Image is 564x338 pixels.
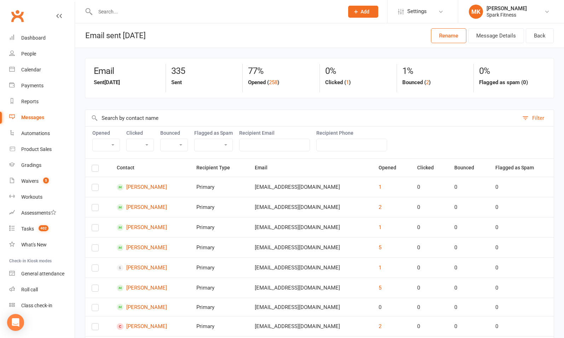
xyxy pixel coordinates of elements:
[196,184,242,190] div: Primary
[255,265,366,271] div: [EMAIL_ADDRESS][DOMAIN_NAME]
[9,266,75,282] a: General attendance kiosk mode
[487,12,527,18] div: Spark Fitness
[417,324,442,330] div: 0
[194,130,233,136] label: Flagged as Spam
[495,285,547,291] div: 0
[361,9,369,14] span: Add
[9,221,75,237] a: Tasks 402
[255,304,366,310] div: [EMAIL_ADDRESS][DOMAIN_NAME]
[196,324,242,330] div: Primary
[9,173,75,189] a: Waivers 5
[21,287,38,292] div: Roll call
[379,304,404,310] div: 0
[479,64,545,78] div: 0%
[417,304,442,310] div: 0
[411,159,448,177] th: Clicked
[248,64,314,78] div: 77%
[21,271,64,276] div: General attendance
[196,265,242,271] div: Primary
[407,4,427,19] span: Settings
[75,23,146,48] div: Email sent [DATE]
[454,285,483,291] div: 0
[21,210,56,216] div: Assessments
[248,79,279,86] strong: Opened ( )
[21,67,41,72] div: Calendar
[196,204,242,210] div: Primary
[110,159,190,177] th: Contact
[9,237,75,253] a: What's New
[379,223,381,232] button: 1
[269,78,277,87] button: 258
[495,324,547,330] div: 0
[495,245,547,251] div: 0
[417,265,442,271] div: 0
[454,245,483,251] div: 0
[196,245,242,251] div: Primary
[117,285,184,291] a: [PERSON_NAME]
[9,62,75,78] a: Calendar
[9,30,75,46] a: Dashboard
[9,157,75,173] a: Gradings
[9,298,75,314] a: Class kiosk mode
[468,28,524,43] button: Message Details
[454,304,483,310] div: 0
[21,115,44,120] div: Messages
[454,324,483,330] div: 0
[519,110,554,126] button: Filter
[117,244,184,251] a: [PERSON_NAME]
[417,184,442,190] div: 0
[495,265,547,271] div: 0
[21,83,44,88] div: Payments
[196,304,242,310] div: Primary
[171,64,237,78] div: 335
[160,130,188,136] label: Bounced
[431,28,466,43] button: Rename
[196,225,242,231] div: Primary
[255,285,366,291] div: [EMAIL_ADDRESS][DOMAIN_NAME]
[255,184,366,190] div: [EMAIL_ADDRESS][DOMAIN_NAME]
[417,204,442,210] div: 0
[117,264,184,271] a: [PERSON_NAME]
[469,5,483,19] div: MK
[196,285,242,291] div: Primary
[21,162,41,168] div: Gradings
[248,159,372,177] th: Email
[43,177,49,183] span: 5
[117,304,184,310] a: [PERSON_NAME]
[454,204,483,210] div: 0
[379,263,381,272] button: 1
[117,204,184,211] a: [PERSON_NAME]
[9,46,75,62] a: People
[402,64,468,78] div: 1%
[94,79,120,86] strong: Sent [DATE]
[495,184,547,190] div: 0
[402,79,431,86] strong: Bounced ( )
[21,35,46,41] div: Dashboard
[9,205,75,221] a: Assessments
[21,146,52,152] div: Product Sales
[9,282,75,298] a: Roll call
[526,28,554,43] a: Back
[348,6,378,18] button: Add
[255,324,366,330] div: [EMAIL_ADDRESS][DOMAIN_NAME]
[85,110,519,126] input: Search by contact name
[417,225,442,231] div: 0
[255,245,366,251] div: [EMAIL_ADDRESS][DOMAIN_NAME]
[21,51,36,57] div: People
[171,79,182,86] strong: Sent
[532,114,544,122] div: Filter
[21,242,47,247] div: What's New
[94,64,160,78] div: Email
[489,159,554,177] th: Flagged as Spam
[379,284,381,292] button: 5
[117,323,184,330] a: [PERSON_NAME]
[92,130,120,136] label: Opened
[239,130,310,136] label: Recipient Email
[9,141,75,157] a: Product Sales
[346,78,349,87] button: 1
[379,322,381,331] button: 2
[9,126,75,141] a: Automations
[39,225,48,231] span: 402
[379,243,381,252] button: 5
[495,304,547,310] div: 0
